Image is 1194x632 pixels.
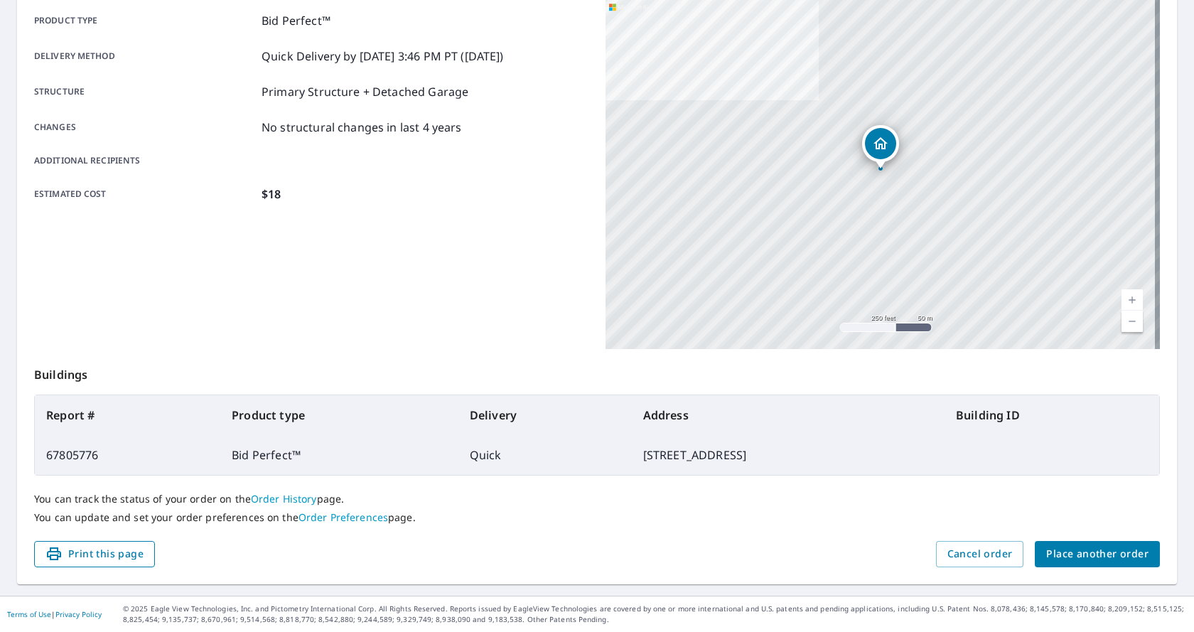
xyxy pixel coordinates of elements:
a: Privacy Policy [55,609,102,619]
p: You can track the status of your order on the page. [34,493,1160,505]
a: Current Level 17, Zoom Out [1122,311,1143,332]
td: Quick [458,435,632,475]
p: Quick Delivery by [DATE] 3:46 PM PT ([DATE]) [262,48,504,65]
p: You can update and set your order preferences on the page. [34,511,1160,524]
p: Primary Structure + Detached Garage [262,83,468,100]
p: Estimated cost [34,186,256,203]
p: Product type [34,12,256,29]
th: Delivery [458,395,632,435]
td: 67805776 [35,435,220,475]
p: Structure [34,83,256,100]
a: Order Preferences [298,510,388,524]
span: Place another order [1046,545,1149,563]
td: Bid Perfect™ [220,435,458,475]
p: No structural changes in last 4 years [262,119,462,136]
td: [STREET_ADDRESS] [632,435,945,475]
span: Cancel order [947,545,1013,563]
p: | [7,610,102,618]
a: Terms of Use [7,609,51,619]
p: $18 [262,186,281,203]
div: Dropped pin, building 1, Residential property, 26141 Kentia Palm Dr Homeland, CA 92548 [862,125,899,169]
p: Changes [34,119,256,136]
a: Order History [251,492,317,505]
p: Delivery method [34,48,256,65]
p: Additional recipients [34,154,256,167]
th: Product type [220,395,458,435]
a: Current Level 17, Zoom In [1122,289,1143,311]
th: Address [632,395,945,435]
p: Buildings [34,349,1160,395]
span: Print this page [45,545,144,563]
p: Bid Perfect™ [262,12,330,29]
button: Place another order [1035,541,1160,567]
th: Building ID [945,395,1159,435]
th: Report # [35,395,220,435]
button: Print this page [34,541,155,567]
p: © 2025 Eagle View Technologies, Inc. and Pictometry International Corp. All Rights Reserved. Repo... [123,604,1187,625]
button: Cancel order [936,541,1024,567]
